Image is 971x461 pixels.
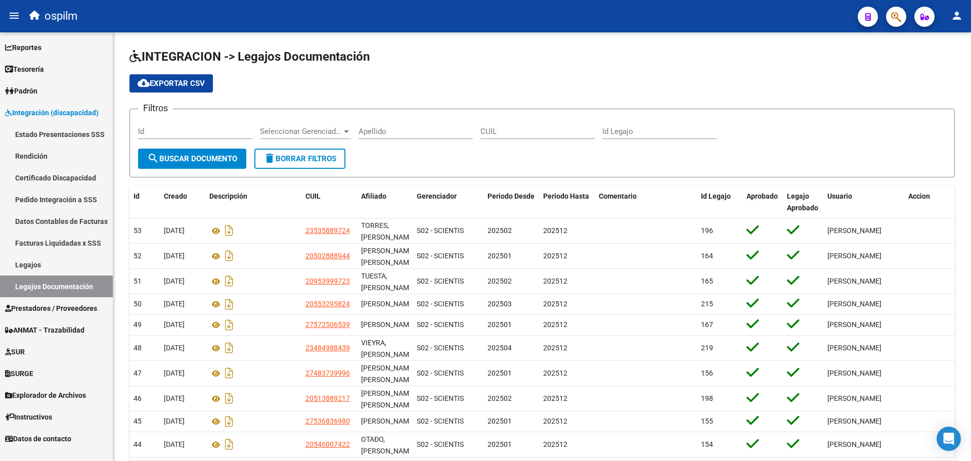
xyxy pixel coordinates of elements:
[138,77,150,89] mat-icon: cloud_download
[543,440,567,448] span: 202512
[488,417,512,425] span: 202501
[5,64,44,75] span: Tesorería
[305,417,350,425] span: 27536836980
[543,226,567,235] span: 202512
[539,186,595,219] datatable-header-cell: Periodo Hasta
[160,186,205,219] datatable-header-cell: Creado
[827,277,881,285] span: [PERSON_NAME]
[305,277,350,285] span: 20953999723
[134,192,140,200] span: Id
[488,369,512,377] span: 202501
[787,192,818,212] span: Legajo Aprobado
[305,252,350,260] span: 20502888944
[543,320,567,329] span: 202512
[5,368,33,379] span: SURGE
[361,417,415,425] span: PIEDRABUENA, NICOLE
[488,277,512,285] span: 202502
[223,296,236,312] i: Descargar documento
[301,186,357,219] datatable-header-cell: CUIL
[209,192,247,200] span: Descripción
[417,344,464,352] span: S02 - SCIENTIS
[147,152,159,164] mat-icon: search
[164,300,185,308] span: [DATE]
[417,440,464,448] span: S02 - SCIENTIS
[701,300,713,308] span: 215
[417,192,457,200] span: Gerenciador
[5,42,41,53] span: Reportes
[701,369,713,377] span: 156
[5,433,71,444] span: Datos de contacto
[697,186,742,219] datatable-header-cell: Id Legajo
[305,300,350,308] span: 20553295824
[147,154,237,163] span: Buscar Documento
[543,192,589,200] span: Periodo Hasta
[45,5,77,27] span: ospilm
[543,277,567,285] span: 202512
[827,344,881,352] span: [PERSON_NAME]
[129,186,160,219] datatable-header-cell: Id
[417,252,464,260] span: S02 - SCIENTIS
[361,300,415,308] span: VILLANUEVA, LIAM VALENTIN
[361,339,415,358] span: VIEYRA, LAUTARO ISMAEL
[413,186,483,219] datatable-header-cell: Gerenciador
[223,222,236,239] i: Descargar documento
[223,317,236,333] i: Descargar documento
[8,10,20,22] mat-icon: menu
[783,186,823,219] datatable-header-cell: Legajo Aprobado
[701,394,713,402] span: 198
[134,417,142,425] span: 45
[223,436,236,452] i: Descargar documento
[164,440,185,448] span: [DATE]
[361,435,415,455] span: OTAÐO, SCEPIETOSCHI MILO
[361,192,386,200] span: Afiliado
[134,252,142,260] span: 52
[417,300,464,308] span: S02 - SCIENTIS
[305,344,350,352] span: 23484988439
[164,394,185,402] span: [DATE]
[827,394,881,402] span: [PERSON_NAME]
[138,149,246,169] button: Buscar Documento
[827,320,881,329] span: [PERSON_NAME]
[746,192,778,200] span: Aprobado
[357,186,413,219] datatable-header-cell: Afiliado
[827,252,881,260] span: [PERSON_NAME]
[164,277,185,285] span: [DATE]
[488,344,512,352] span: 202504
[599,192,637,200] span: Comentario
[223,273,236,289] i: Descargar documento
[129,50,370,64] span: INTEGRACION -> Legajos Documentación
[701,277,713,285] span: 165
[361,389,417,409] span: REYNAL CHACON, MATIAS DAMIAN
[701,192,731,200] span: Id Legajo
[701,440,713,448] span: 154
[488,300,512,308] span: 202503
[138,79,205,88] span: Exportar CSV
[134,300,142,308] span: 50
[305,369,350,377] span: 27483739996
[134,440,142,448] span: 44
[937,427,961,451] div: Open Intercom Messenger
[543,394,567,402] span: 202512
[951,10,963,22] mat-icon: person
[823,186,904,219] datatable-header-cell: Usuario
[5,85,37,97] span: Padrón
[5,390,86,401] span: Explorador de Archivos
[164,252,185,260] span: [DATE]
[5,325,84,336] span: ANMAT - Trazabilidad
[134,369,142,377] span: 47
[488,440,512,448] span: 202501
[5,411,52,423] span: Instructivos
[827,417,881,425] span: [PERSON_NAME]
[361,272,415,292] span: TUESTA, GONZALES FRANKLIN
[701,226,713,235] span: 196
[488,226,512,235] span: 202502
[827,440,881,448] span: [PERSON_NAME]
[134,320,142,329] span: 49
[305,226,350,235] span: 23535889724
[827,300,881,308] span: [PERSON_NAME]
[134,344,142,352] span: 48
[827,369,881,377] span: [PERSON_NAME]
[223,248,236,264] i: Descargar documento
[223,413,236,430] i: Descargar documento
[164,226,185,235] span: [DATE]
